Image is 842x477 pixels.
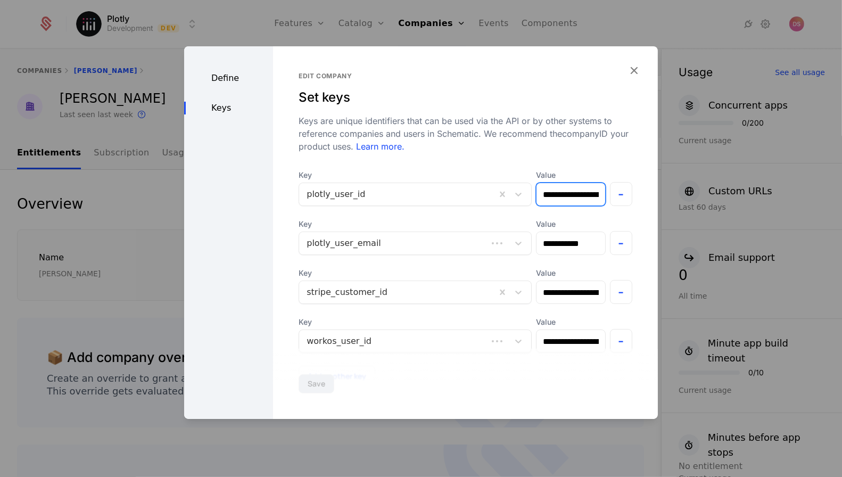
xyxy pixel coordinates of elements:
[299,374,334,393] button: Save
[299,317,532,327] span: Key
[353,141,405,152] a: Learn more.
[536,317,605,327] label: Value
[610,280,633,304] button: -
[299,72,632,80] div: Edit company
[184,72,273,85] div: Define
[184,102,273,114] div: Keys
[536,219,605,229] label: Value
[536,268,605,278] label: Value
[610,329,633,353] button: -
[536,170,605,180] label: Value
[299,268,532,278] span: Key
[299,170,532,180] span: Key
[299,114,632,153] div: Keys are unique identifiers that can be used via the API or by other systems to reference compani...
[610,231,633,255] button: -
[610,182,633,206] button: -
[299,219,532,229] span: Key
[299,89,632,106] div: Set keys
